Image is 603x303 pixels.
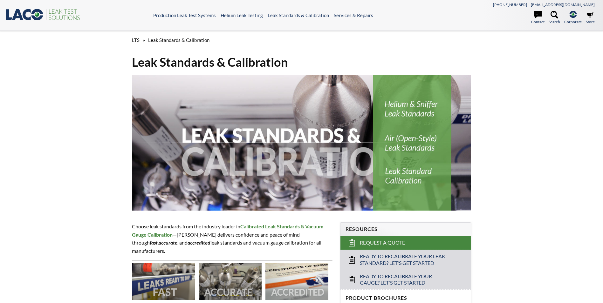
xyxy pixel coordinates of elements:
[586,11,595,25] a: Store
[531,11,545,25] a: Contact
[132,31,471,49] div: »
[340,270,471,290] a: Ready to Recalibrate Your Gauge? Let's Get Started
[265,263,328,300] img: Image showing the word ACCREDITED overlaid on it
[132,37,140,43] span: LTS
[132,222,332,255] p: Choose leak standards from the industry leader in —[PERSON_NAME] delivers confidence and peace of...
[132,75,471,211] img: Leak Standards & Calibration header
[132,54,471,70] h1: Leak Standards & Calibration
[132,223,323,238] strong: Calibrated Leak Standards & Vacuum Gauge Calibration
[268,12,329,18] a: Leak Standards & Calibration
[148,37,209,43] span: Leak Standards & Calibration
[199,263,262,300] img: Image showing the word ACCURATE overlaid on it
[159,239,177,246] strong: accurate
[340,250,471,270] a: Ready to Recalibrate Your Leak Standard? Let's Get Started
[221,12,263,18] a: Helium Leak Testing
[346,295,466,301] h4: Product Brochures
[564,19,582,25] span: Corporate
[346,226,466,232] h4: Resources
[340,236,471,250] a: Request a Quote
[153,12,216,18] a: Production Leak Test Systems
[531,2,595,7] a: [EMAIL_ADDRESS][DOMAIN_NAME]
[549,11,560,25] a: Search
[493,2,527,7] a: [PHONE_NUMBER]
[334,12,373,18] a: Services & Repairs
[360,273,452,286] span: Ready to Recalibrate Your Gauge? Let's Get Started
[150,239,158,246] em: fast
[132,263,195,300] img: Image showing the word FAST overlaid on it
[360,253,452,266] span: Ready to Recalibrate Your Leak Standard? Let's Get Started
[188,239,210,246] em: accredited
[360,239,405,246] span: Request a Quote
